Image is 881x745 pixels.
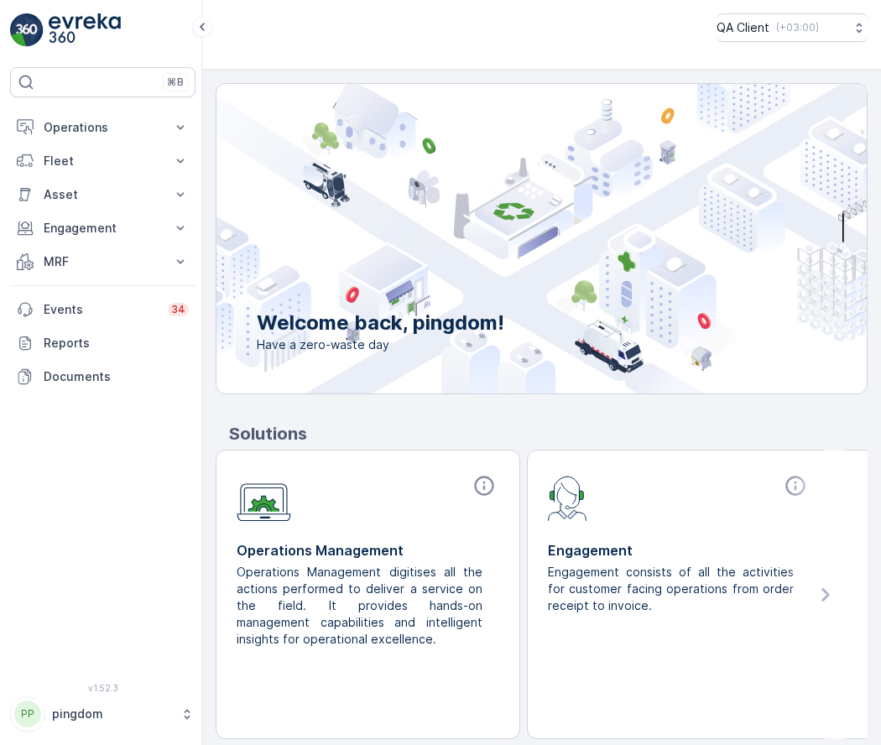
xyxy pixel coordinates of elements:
a: Reports [10,326,195,360]
button: Asset [10,178,195,211]
button: Fleet [10,144,195,178]
p: Welcome back, pingdom! [257,310,504,336]
button: PPpingdom [10,696,195,732]
button: MRF [10,245,195,279]
p: Engagement [548,540,811,560]
p: Engagement [44,220,162,237]
button: Operations [10,111,195,144]
span: v 1.52.3 [10,683,195,693]
a: Documents [10,360,195,393]
p: pingdom [52,706,172,722]
button: QA Client(+03:00) [717,13,868,42]
p: Documents [44,368,189,385]
p: Fleet [44,153,162,169]
p: Operations Management digitises all the actions performed to deliver a service on the field. It p... [237,564,486,648]
button: Engagement [10,211,195,245]
p: Engagement consists of all the activities for customer facing operations from order receipt to in... [548,564,797,614]
img: logo_light-DOdMpM7g.png [49,13,121,47]
p: Reports [44,335,189,352]
p: ⌘B [167,76,184,89]
a: Events34 [10,293,195,326]
div: PP [14,701,41,727]
p: Solutions [229,421,868,446]
p: Operations [44,119,162,136]
img: logo [10,13,44,47]
img: module-icon [548,474,587,521]
p: QA Client [717,19,769,36]
p: ( +03:00 ) [776,21,819,34]
p: Operations Management [237,540,499,560]
span: Have a zero-waste day [257,336,504,353]
img: city illustration [141,84,867,393]
img: module-icon [237,474,291,522]
p: MRF [44,253,162,270]
p: 34 [171,303,185,316]
p: Events [44,301,158,318]
p: Asset [44,186,162,203]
